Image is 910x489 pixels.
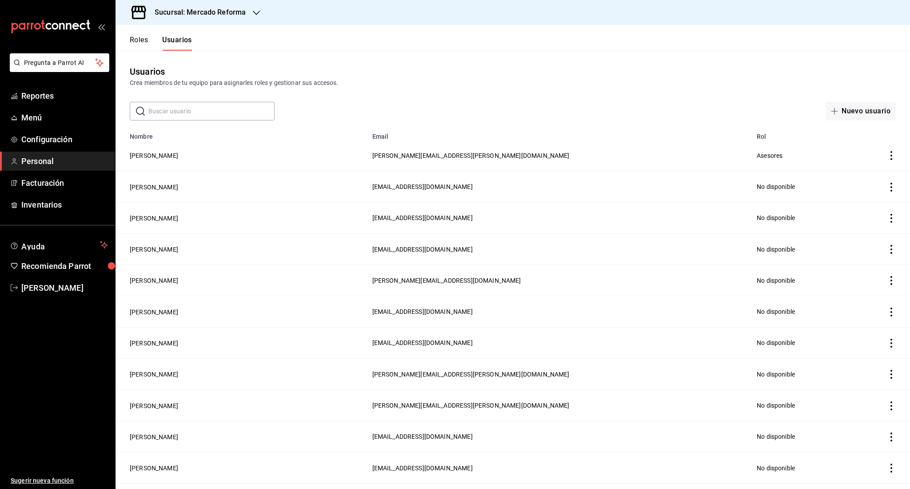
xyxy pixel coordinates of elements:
[751,265,849,296] td: No disponible
[757,152,782,159] span: Asesores
[372,308,473,315] span: [EMAIL_ADDRESS][DOMAIN_NAME]
[751,233,849,265] td: No disponible
[887,370,896,379] button: actions
[372,152,570,159] span: [PERSON_NAME][EMAIL_ADDRESS][PERSON_NAME][DOMAIN_NAME]
[367,128,752,140] th: Email
[751,327,849,358] td: No disponible
[130,401,178,410] button: [PERSON_NAME]
[130,183,178,192] button: [PERSON_NAME]
[130,65,165,78] div: Usuarios
[372,246,473,253] span: [EMAIL_ADDRESS][DOMAIN_NAME]
[130,214,178,223] button: [PERSON_NAME]
[10,53,109,72] button: Pregunta a Parrot AI
[751,296,849,327] td: No disponible
[372,214,473,221] span: [EMAIL_ADDRESS][DOMAIN_NAME]
[826,102,896,120] button: Nuevo usuario
[98,23,105,30] button: open_drawer_menu
[24,58,96,68] span: Pregunta a Parrot AI
[751,421,849,452] td: No disponible
[130,308,178,317] button: [PERSON_NAME]
[21,199,108,211] span: Inventarios
[372,465,473,472] span: [EMAIL_ADDRESS][DOMAIN_NAME]
[148,7,246,18] h3: Sucursal: Mercado Reforma
[887,245,896,254] button: actions
[116,128,367,140] th: Nombre
[751,390,849,421] td: No disponible
[21,282,108,294] span: [PERSON_NAME]
[130,464,178,473] button: [PERSON_NAME]
[887,308,896,317] button: actions
[130,339,178,348] button: [PERSON_NAME]
[11,476,108,485] span: Sugerir nueva función
[887,276,896,285] button: actions
[372,183,473,190] span: [EMAIL_ADDRESS][DOMAIN_NAME]
[751,359,849,390] td: No disponible
[751,452,849,483] td: No disponible
[148,102,275,120] input: Buscar usuario
[887,339,896,348] button: actions
[751,202,849,233] td: No disponible
[887,433,896,441] button: actions
[21,260,108,272] span: Recomienda Parrot
[751,128,849,140] th: Rol
[372,339,473,346] span: [EMAIL_ADDRESS][DOMAIN_NAME]
[751,171,849,202] td: No disponible
[130,276,178,285] button: [PERSON_NAME]
[372,402,570,409] span: [PERSON_NAME][EMAIL_ADDRESS][PERSON_NAME][DOMAIN_NAME]
[21,112,108,124] span: Menú
[130,433,178,441] button: [PERSON_NAME]
[887,214,896,223] button: actions
[130,36,192,51] div: navigation tabs
[130,151,178,160] button: [PERSON_NAME]
[372,433,473,440] span: [EMAIL_ADDRESS][DOMAIN_NAME]
[21,155,108,167] span: Personal
[372,371,570,378] span: [PERSON_NAME][EMAIL_ADDRESS][PERSON_NAME][DOMAIN_NAME]
[130,245,178,254] button: [PERSON_NAME]
[887,464,896,473] button: actions
[21,90,108,102] span: Reportes
[887,401,896,410] button: actions
[6,64,109,74] a: Pregunta a Parrot AI
[21,133,108,145] span: Configuración
[162,36,192,51] button: Usuarios
[887,183,896,192] button: actions
[887,151,896,160] button: actions
[372,277,521,284] span: [PERSON_NAME][EMAIL_ADDRESS][DOMAIN_NAME]
[21,177,108,189] span: Facturación
[130,78,896,88] div: Crea miembros de tu equipo para asignarles roles y gestionar sus accesos.
[130,370,178,379] button: [PERSON_NAME]
[130,36,148,51] button: Roles
[21,240,96,250] span: Ayuda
